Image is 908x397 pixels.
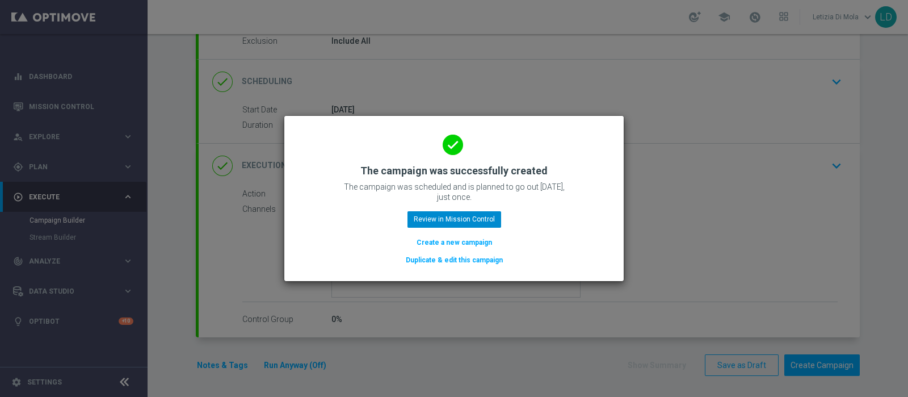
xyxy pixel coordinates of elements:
i: done [443,135,463,155]
button: Duplicate & edit this campaign [405,254,504,266]
h2: The campaign was successfully created [360,164,548,178]
button: Create a new campaign [415,236,493,249]
p: The campaign was scheduled and is planned to go out [DATE], just once. [340,182,567,202]
button: Review in Mission Control [407,211,501,227]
